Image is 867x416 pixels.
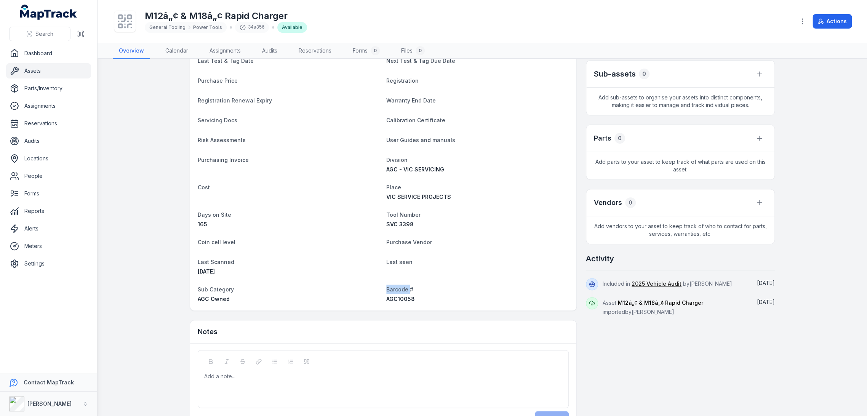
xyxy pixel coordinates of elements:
[198,239,235,245] span: Coin cell level
[386,137,455,143] span: User Guides and manuals
[198,157,249,163] span: Purchasing Invoice
[159,43,194,59] a: Calendar
[6,256,91,271] a: Settings
[386,239,432,245] span: Purchase Vendor
[6,116,91,131] a: Reservations
[813,14,852,29] button: Actions
[386,194,451,200] span: VIC SERVICE PROJECTS
[277,22,307,33] div: Available
[27,400,72,407] strong: [PERSON_NAME]
[386,211,421,218] span: Tool Number
[198,268,215,275] span: [DATE]
[386,157,408,163] span: Division
[386,259,413,265] span: Last seen
[594,197,622,208] h3: Vendors
[198,259,234,265] span: Last Scanned
[6,203,91,219] a: Reports
[757,299,775,305] time: 06/10/2025, 9:09:24 am
[371,46,380,55] div: 0
[6,63,91,78] a: Assets
[193,24,222,30] span: Power Tools
[6,238,91,254] a: Meters
[347,43,386,59] a: Forms0
[293,43,338,59] a: Reservations
[198,97,272,104] span: Registration Renewal Expiry
[198,268,215,275] time: 02/12/2024, 7:00:00 am
[6,81,91,96] a: Parts/Inventory
[145,10,307,22] h1: M12â„¢ & M18â„¢ Rapid Charger
[6,133,91,149] a: Audits
[594,133,611,144] h3: Parts
[6,151,91,166] a: Locations
[386,117,445,123] span: Calibration Certificate
[386,166,444,173] span: AGC - VIC SERVICING
[586,152,774,179] span: Add parts to your asset to keep track of what parts are used on this asset.
[603,280,732,287] span: Included in by [PERSON_NAME]
[198,184,210,190] span: Cost
[9,27,70,41] button: Search
[586,253,614,264] h2: Activity
[198,137,246,143] span: Risk Assessments
[632,280,681,288] a: 2025 Vehicle Audit
[24,379,74,386] strong: Contact MapTrack
[614,133,625,144] div: 0
[386,296,415,302] span: AGC10058
[256,43,283,59] a: Audits
[386,184,401,190] span: Place
[6,98,91,114] a: Assignments
[6,186,91,201] a: Forms
[6,46,91,61] a: Dashboard
[618,299,703,306] span: M12â„¢ & M18â„¢ Rapid Charger
[757,280,775,286] span: [DATE]
[586,88,774,115] span: Add sub-assets to organise your assets into distinct components, making it easier to manage and t...
[386,58,455,64] span: Next Test & Tag Due Date
[149,24,186,30] span: General Tooling
[386,97,436,104] span: Warranty End Date
[625,197,636,208] div: 0
[198,221,207,227] span: 165
[235,22,269,33] div: 34a356
[586,216,774,244] span: Add vendors to your asset to keep track of who to contact for parts, services, warranties, etc.
[603,299,703,315] span: Asset imported by [PERSON_NAME]
[113,43,150,59] a: Overview
[198,117,237,123] span: Servicing Docs
[35,30,53,38] span: Search
[198,286,234,293] span: Sub Category
[198,211,231,218] span: Days on Site
[395,43,431,59] a: Files0
[6,168,91,184] a: People
[203,43,247,59] a: Assignments
[20,5,77,20] a: MapTrack
[594,69,636,79] h2: Sub-assets
[386,77,419,84] span: Registration
[639,69,649,79] div: 0
[198,77,238,84] span: Purchase Price
[198,296,230,302] span: AGC Owned
[386,286,413,293] span: Barcode #
[6,221,91,236] a: Alerts
[416,46,425,55] div: 0
[198,58,254,64] span: Last Test & Tag Date
[386,221,414,227] span: SVC 3398
[757,299,775,305] span: [DATE]
[198,326,218,337] h3: Notes
[757,280,775,286] time: 08/10/2025, 4:35:00 am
